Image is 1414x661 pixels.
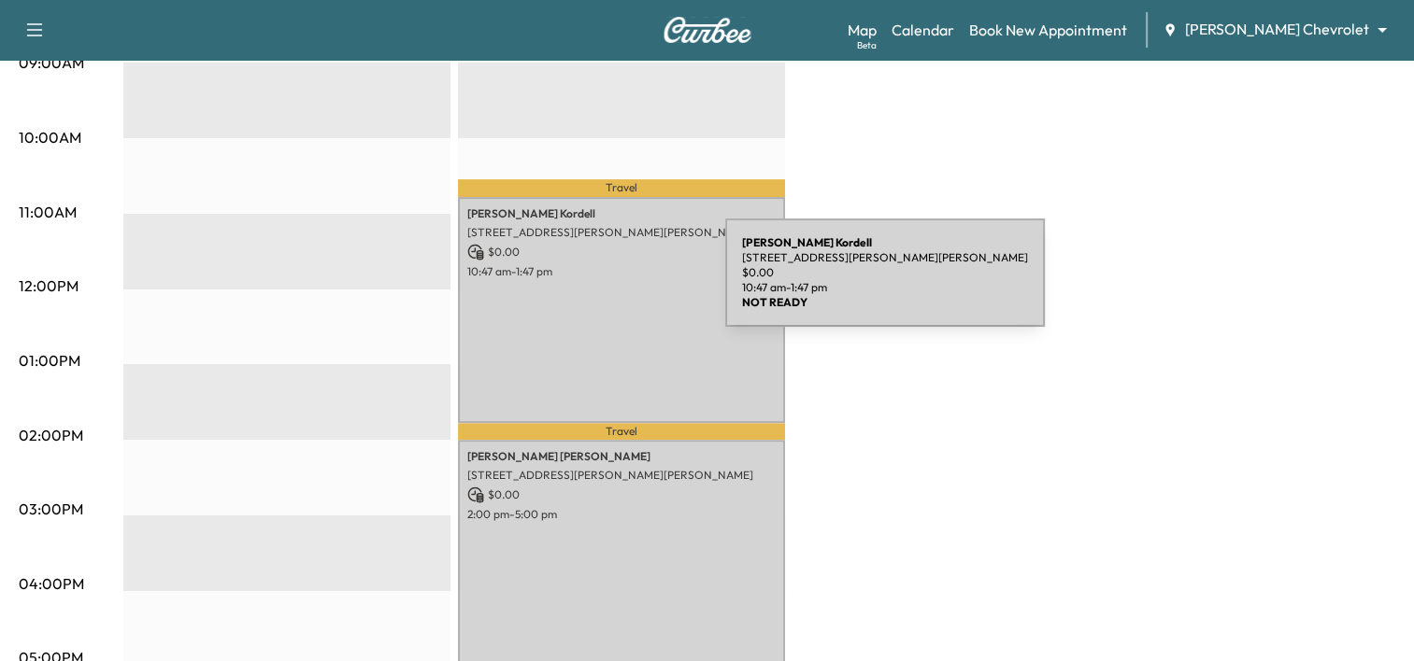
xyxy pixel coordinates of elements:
[19,274,79,297] p: 12:00PM
[458,179,785,197] p: Travel
[467,206,776,221] p: [PERSON_NAME] Kordell
[467,449,776,464] p: [PERSON_NAME] [PERSON_NAME]
[969,19,1127,41] a: Book New Appointment
[857,38,877,52] div: Beta
[19,349,80,372] p: 01:00PM
[742,235,872,249] b: [PERSON_NAME] Kordell
[19,498,83,520] p: 03:00PM
[467,486,776,503] p: $ 0.00
[1185,19,1369,40] span: [PERSON_NAME] Chevrolet
[742,295,807,309] b: NOT READY
[19,424,83,446] p: 02:00PM
[848,19,877,41] a: MapBeta
[467,468,776,483] p: [STREET_ADDRESS][PERSON_NAME][PERSON_NAME]
[458,423,785,439] p: Travel
[892,19,954,41] a: Calendar
[467,225,776,240] p: [STREET_ADDRESS][PERSON_NAME][PERSON_NAME]
[467,264,776,279] p: 10:47 am - 1:47 pm
[742,250,1028,265] p: [STREET_ADDRESS][PERSON_NAME][PERSON_NAME]
[19,51,84,74] p: 09:00AM
[467,507,776,522] p: 2:00 pm - 5:00 pm
[742,265,1028,280] p: $ 0.00
[19,126,81,148] p: 10:00AM
[742,280,1028,295] p: 10:47 am - 1:47 pm
[467,244,776,260] p: $ 0.00
[19,201,77,223] p: 11:00AM
[19,572,84,595] p: 04:00PM
[663,17,752,43] img: Curbee Logo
